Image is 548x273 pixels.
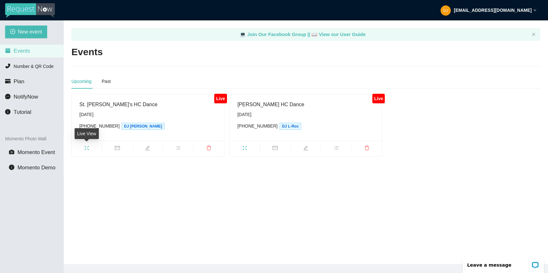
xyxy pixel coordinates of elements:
div: Live [372,94,385,103]
span: bars [321,145,351,152]
img: 0961462568b4c531b7ccf667fd7b1bd0 [441,5,451,16]
span: NotifyNow [14,94,38,100]
span: fullscreen [72,145,102,152]
span: delete [352,145,382,152]
div: St. [PERSON_NAME]'s HC Dance [79,100,216,108]
span: plus-circle [10,29,15,35]
div: [PHONE_NUMBER] [237,122,375,130]
button: close [532,33,536,37]
span: fullscreen [230,145,260,152]
span: credit-card [5,78,11,84]
span: Number & QR Code [14,64,54,69]
div: Live [214,94,227,103]
span: laptop [311,32,318,37]
span: edit [133,145,163,152]
span: Momento Demo [18,165,55,171]
span: bars [163,145,194,152]
span: down [533,9,537,12]
span: DJ [PERSON_NAME] [121,123,164,130]
span: info-circle [9,165,14,170]
span: info-circle [5,109,11,114]
span: laptop [240,32,246,37]
span: delete [194,145,224,152]
h2: Events [71,46,103,59]
span: edit [291,145,321,152]
img: RequestNow [5,3,55,18]
span: Events [14,48,30,54]
span: Plan [14,78,25,85]
strong: [EMAIL_ADDRESS][DOMAIN_NAME] [454,8,532,13]
span: camera [9,149,14,155]
span: mail [102,145,133,152]
span: New event [18,28,42,36]
span: calendar [5,48,11,53]
div: [PHONE_NUMBER] [79,122,216,130]
div: [DATE] [79,111,216,118]
span: phone [5,63,11,69]
span: Tutorial [14,109,31,115]
button: plus-circleNew event [5,26,47,38]
a: laptop Join Our Facebook Group || [240,32,311,37]
span: message [5,94,11,99]
span: DJ L-Roc [280,123,302,130]
iframe: LiveChat chat widget [458,253,548,273]
span: close [532,33,536,36]
span: Momento Event [18,149,55,155]
div: [DATE] [237,111,375,118]
div: Live View [75,128,99,139]
div: [PERSON_NAME] HC Dance [237,100,375,108]
span: mail [260,145,290,152]
div: Upcoming [71,78,91,85]
div: Past [102,78,111,85]
a: laptop View our User Guide [311,32,366,37]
